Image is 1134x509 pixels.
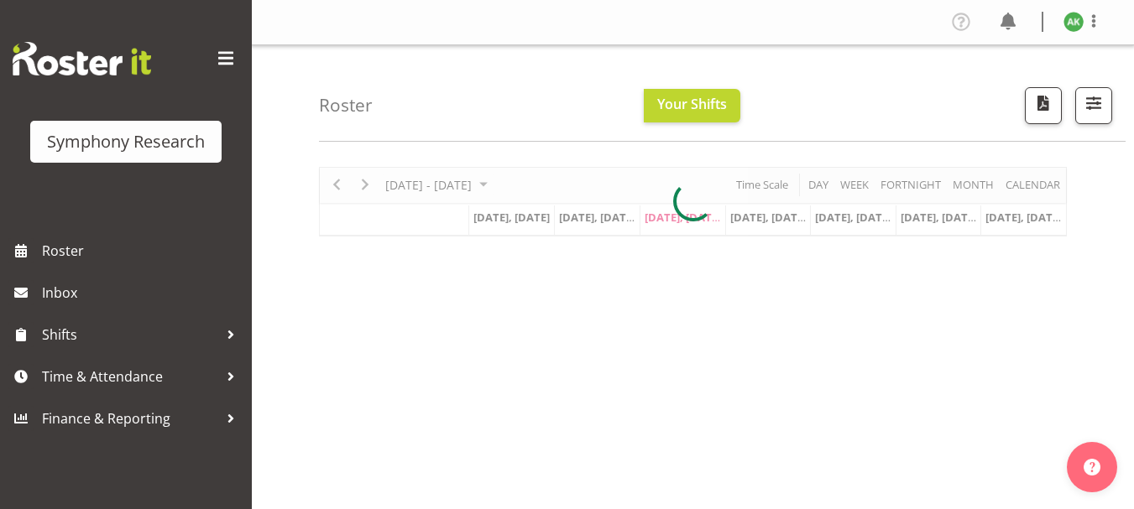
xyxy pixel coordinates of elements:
span: Inbox [42,280,243,305]
img: help-xxl-2.png [1084,459,1100,475]
span: Your Shifts [657,95,727,113]
span: Time & Attendance [42,364,218,389]
img: Rosterit website logo [13,42,151,75]
img: amit-kumar11606.jpg [1063,12,1084,32]
button: Download a PDF of the roster according to the set date range. [1025,87,1062,124]
button: Filter Shifts [1075,87,1112,124]
button: Your Shifts [644,89,740,122]
h4: Roster [319,96,373,115]
span: Finance & Reporting [42,406,218,431]
span: Shifts [42,322,218,347]
span: Roster [42,238,243,263]
div: Symphony Research [47,129,205,154]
